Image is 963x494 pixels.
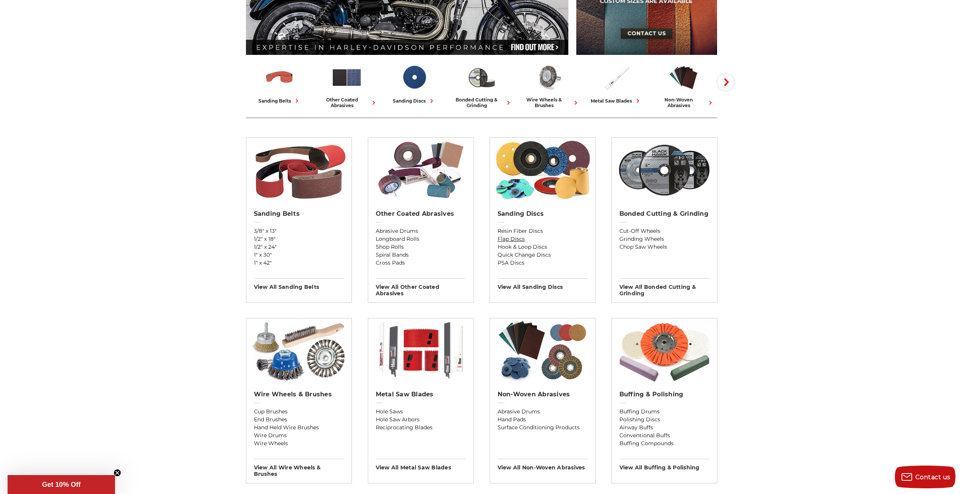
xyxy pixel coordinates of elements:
[8,475,115,494] div: Get 10% OffClose teaser
[619,424,709,432] a: Airway Buffs
[376,408,466,416] a: Hole Saws
[493,318,591,383] img: Non-woven Abrasives
[254,439,344,447] a: Wire Wheels
[254,432,344,439] a: Wire Drums
[895,466,955,488] button: Contact us
[451,97,512,108] div: bonded cutting & grinding
[615,138,713,202] img: Bonded Cutting & Grinding
[619,210,709,218] h2: Bonded Cutting & Grinding
[498,227,588,235] a: Resin Fiber Discs
[393,97,436,105] div: sanding discs
[42,481,81,488] span: Get 10% Off
[451,62,512,108] a: bonded cutting & grinding
[264,62,295,93] img: Sanding Belts
[250,318,348,383] img: Wire Wheels & Brushes
[717,73,735,91] button: Next
[376,251,466,259] a: Spiral Bands
[533,62,565,93] img: Wire Wheels & Brushes
[498,416,588,424] a: Hand Pads
[114,469,121,477] button: Close teaser
[498,235,588,243] a: Flap Discs
[376,416,466,424] a: Hole Saw Arbors
[316,62,378,108] a: other coated abrasives
[498,243,588,251] a: Hook & Loop Discs
[258,97,301,105] div: sanding belts
[316,97,378,108] div: other coated abrasives
[586,62,647,105] a: metal saw blades
[376,235,466,243] a: Longboard Rolls
[493,138,591,202] img: Sanding Discs
[254,251,344,259] a: 1" x 30"
[619,227,709,235] a: Cut-Off Wheels
[376,278,466,297] h3: View All other coated abrasives
[498,259,588,267] a: PSA Discs
[254,227,344,235] a: 3/8" x 13"
[254,459,344,477] h3: View All wire wheels & brushes
[376,243,466,251] a: Shop Rolls
[398,62,430,93] img: Sanding Discs
[653,62,714,108] a: non-woven abrasives
[615,318,713,383] img: Buffing & Polishing
[498,278,588,290] h3: View All sanding discs
[372,318,470,383] img: Metal Saw Blades
[249,62,310,105] a: sanding belts
[518,97,580,108] div: wire wheels & brushes
[376,424,466,432] a: Reciprocating Blades
[498,391,588,398] h2: Non-woven Abrasives
[619,278,709,297] h3: View All bonded cutting & grinding
[384,62,445,105] a: sanding discs
[376,259,466,267] a: Cross Pads
[250,138,348,202] img: Sanding Belts
[254,408,344,416] a: Cup Brushes
[376,459,466,471] h3: View All metal saw blades
[498,210,588,218] h2: Sanding Discs
[619,243,709,251] a: Chop Saw Wheels
[376,391,466,398] h2: Metal Saw Blades
[619,408,709,416] a: Buffing Drums
[254,424,344,432] a: Hand Held Wire Brushes
[498,424,588,432] a: Surface Conditioning Products
[331,62,362,93] img: Other Coated Abrasives
[466,62,497,93] img: Bonded Cutting & Grinding
[619,459,709,471] h3: View All buffing & polishing
[619,391,709,398] h2: Buffing & Polishing
[254,235,344,243] a: 1/2" x 18"
[619,432,709,439] a: Conventional Buffs
[653,97,714,108] div: non-woven abrasives
[518,62,580,108] a: wire wheels & brushes
[498,459,588,471] h3: View All non-woven abrasives
[498,251,588,259] a: Quick Change Discs
[254,259,344,267] a: 1" x 42"
[376,227,466,235] a: Abrasive Drums
[254,391,344,398] h2: Wire Wheels & Brushes
[601,62,632,93] img: Metal Saw Blades
[254,416,344,424] a: End Brushes
[498,408,588,416] a: Abrasive Drums
[915,474,951,481] span: Contact us
[619,416,709,424] a: Polishing Discs
[591,97,642,105] div: metal saw blades
[254,243,344,251] a: 1/2" x 24"
[376,210,466,218] h2: Other Coated Abrasives
[668,62,699,93] img: Non-woven Abrasives
[619,235,709,243] a: Grinding Wheels
[619,439,709,447] a: Buffing Compounds
[254,210,344,218] h2: Sanding Belts
[254,278,344,290] h3: View All sanding belts
[372,138,470,202] img: Other Coated Abrasives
